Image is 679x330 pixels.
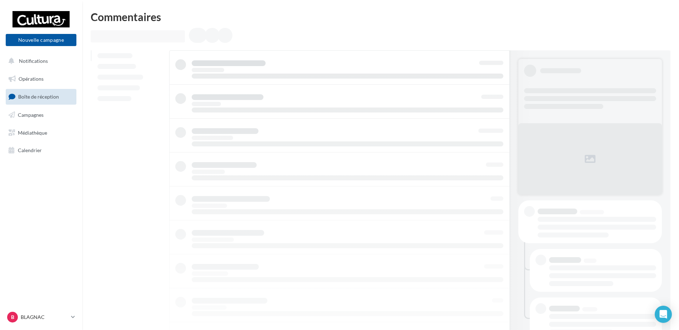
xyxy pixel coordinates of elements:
[18,129,47,135] span: Médiathèque
[21,314,68,321] p: BLAGNAC
[4,143,78,158] a: Calendrier
[4,107,78,122] a: Campagnes
[6,34,76,46] button: Nouvelle campagne
[655,306,672,323] div: Open Intercom Messenger
[91,11,670,22] div: Commentaires
[4,54,75,69] button: Notifications
[6,310,76,324] a: B BLAGNAC
[18,94,59,100] span: Boîte de réception
[4,125,78,140] a: Médiathèque
[19,76,44,82] span: Opérations
[18,112,44,118] span: Campagnes
[11,314,14,321] span: B
[4,71,78,86] a: Opérations
[18,147,42,153] span: Calendrier
[19,58,48,64] span: Notifications
[4,89,78,104] a: Boîte de réception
